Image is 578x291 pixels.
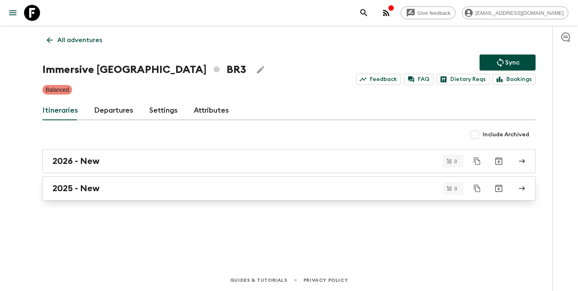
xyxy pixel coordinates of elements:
button: menu [5,5,21,21]
span: 9 [450,186,462,191]
p: Balanced [46,86,69,94]
a: Settings [149,101,178,120]
a: 2025 - New [42,176,536,200]
button: Duplicate [470,181,484,196]
a: Dietary Reqs [437,74,490,85]
button: Sync adventure departures to the booking engine [480,55,536,71]
a: 2026 - New [42,149,536,173]
span: 8 [450,159,462,164]
span: [EMAIL_ADDRESS][DOMAIN_NAME] [471,10,568,16]
a: Guides & Tutorials [230,276,287,285]
a: Privacy Policy [303,276,348,285]
a: Give feedback [401,6,456,19]
span: Include Archived [483,131,529,139]
h2: 2026 - New [52,156,100,166]
h2: 2025 - New [52,183,100,194]
div: [EMAIL_ADDRESS][DOMAIN_NAME] [462,6,568,19]
p: Sync [505,58,520,67]
h1: Immersive [GEOGRAPHIC_DATA] BR3 [42,62,246,78]
a: FAQ [404,74,433,85]
button: Archive [491,153,507,169]
button: Archive [491,180,507,196]
a: Feedback [356,74,401,85]
span: Give feedback [413,10,455,16]
button: search adventures [356,5,372,21]
button: Edit Adventure Title [253,62,269,78]
a: Itineraries [42,101,78,120]
a: Departures [94,101,133,120]
button: Duplicate [470,154,484,168]
a: Bookings [493,74,536,85]
p: All adventures [57,35,102,45]
a: All adventures [42,32,106,48]
a: Attributes [194,101,229,120]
